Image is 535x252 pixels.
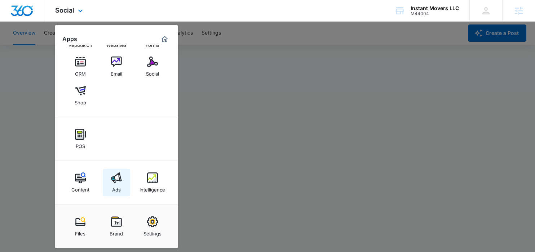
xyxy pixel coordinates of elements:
[75,227,85,237] div: Files
[67,125,94,153] a: POS
[103,53,130,80] a: Email
[411,11,459,16] div: account id
[139,53,166,80] a: Social
[139,213,166,240] a: Settings
[67,169,94,196] a: Content
[62,36,77,42] h2: Apps
[55,6,74,14] span: Social
[67,53,94,80] a: CRM
[139,169,166,196] a: Intelligence
[159,33,171,45] a: Marketing 360® Dashboard
[140,183,165,193] div: Intelligence
[111,67,122,77] div: Email
[103,169,130,196] a: Ads
[110,227,123,237] div: Brand
[67,213,94,240] a: Files
[103,213,130,240] a: Brand
[112,183,121,193] div: Ads
[75,67,86,77] div: CRM
[67,82,94,109] a: Shop
[71,183,89,193] div: Content
[411,5,459,11] div: account name
[76,140,85,149] div: POS
[143,227,162,237] div: Settings
[75,96,86,105] div: Shop
[146,67,159,77] div: Social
